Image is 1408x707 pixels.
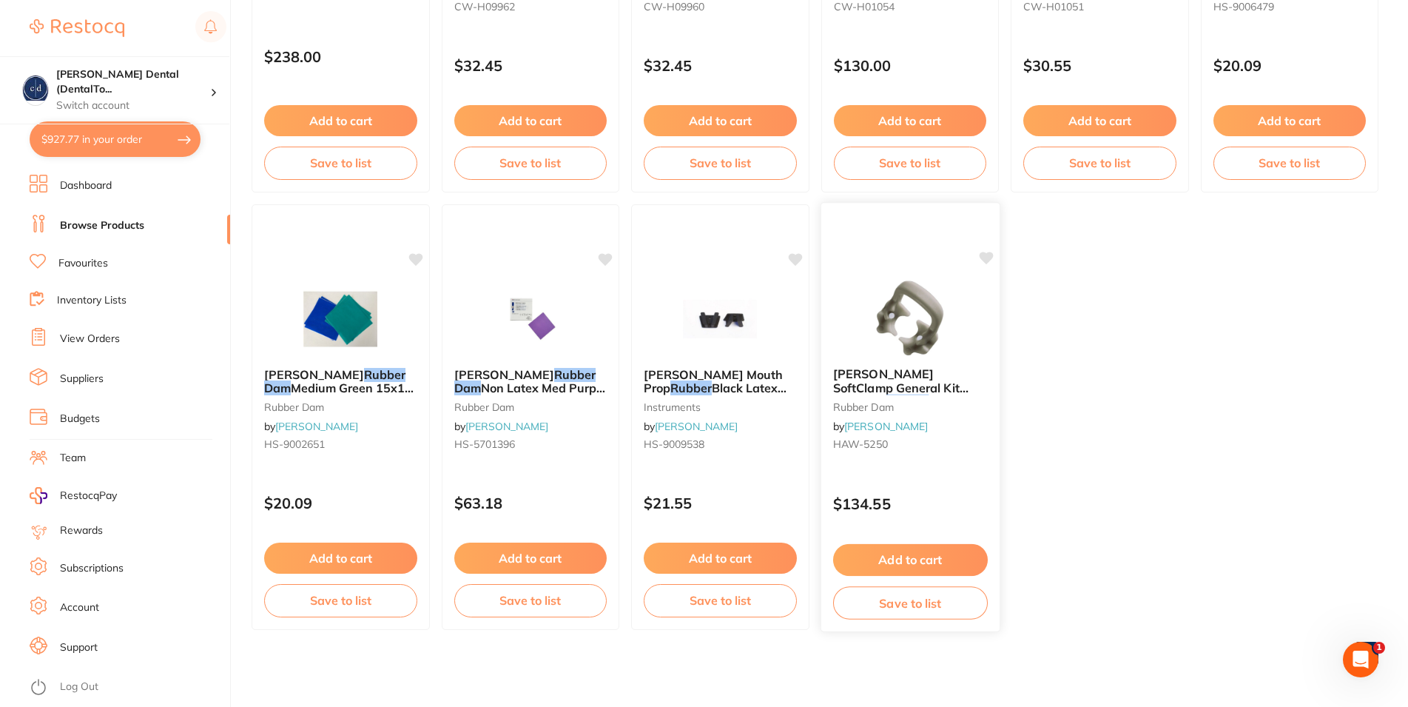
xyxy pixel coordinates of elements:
[60,451,86,466] a: Team
[644,381,786,409] span: Black Latex free Child x 2
[264,401,417,413] small: rubber dam
[60,372,104,386] a: Suppliers
[454,584,607,617] button: Save to list
[58,256,108,271] a: Favourites
[832,420,927,433] span: by
[60,600,99,615] a: Account
[1373,642,1385,654] span: 1
[364,367,405,382] em: Rubber
[832,495,987,512] p: $134.55
[1343,642,1378,677] iframe: Intercom live chat
[60,218,144,233] a: Browse Products
[454,495,607,512] p: $63.18
[60,680,98,694] a: Log Out
[30,19,124,37] img: Restocq Logo
[644,368,797,395] b: HENRY SCHEIN Mouth Prop Rubber Black Latex free Child x 2
[292,282,388,356] img: HENRY SCHEIN Rubber Dam Medium Green 15x15 cm Mint Box of 36
[454,420,548,433] span: by
[30,487,47,504] img: RestocqPay
[264,495,417,512] p: $20.09
[264,381,291,395] em: Dam
[1213,147,1367,179] button: Save to list
[60,412,100,426] a: Budgets
[264,147,417,179] button: Save to list
[264,420,358,433] span: by
[454,543,607,574] button: Add to cart
[644,57,797,74] p: $32.45
[56,98,210,113] p: Switch account
[264,543,417,574] button: Add to cart
[23,76,48,101] img: Crotty Dental (DentalTown 4)
[264,584,417,617] button: Save to list
[644,584,797,617] button: Save to list
[264,48,417,65] p: $238.00
[832,438,887,451] span: HAW-5250
[264,367,364,382] span: [PERSON_NAME]
[60,523,103,538] a: Rewards
[834,105,987,136] button: Add to cart
[60,489,117,503] span: RestocqPay
[644,401,797,413] small: instruments
[644,420,738,433] span: by
[454,381,606,409] span: Non Latex Med Purple 15x15cm Box30
[454,368,607,395] b: HENRY SCHEIN Rubber Dam Non Latex Med Purple 15x15cm Box30
[844,420,928,433] a: [PERSON_NAME]
[644,495,797,512] p: $21.55
[60,640,98,655] a: Support
[264,368,417,395] b: HENRY SCHEIN Rubber Dam Medium Green 15x15 cm Mint Box of 36
[454,367,554,382] span: [PERSON_NAME]
[264,438,325,451] span: HS-9002651
[834,57,987,74] p: $130.00
[644,367,783,395] span: [PERSON_NAME] Mouth Prop
[454,438,515,451] span: HS-5701396
[886,394,929,409] em: Clamps
[1355,639,1378,669] a: 1
[56,67,210,96] h4: Crotty Dental (DentalTown 4)
[264,105,417,136] button: Add to cart
[670,381,712,395] em: Rubber
[655,420,738,433] a: [PERSON_NAME]
[30,11,124,45] a: Restocq Logo
[1023,147,1176,179] button: Save to list
[861,281,958,355] img: HAWE SoftClamp General Kit Pack of 5 Clamps
[644,438,704,451] span: HS-9009538
[832,586,987,620] button: Save to list
[832,544,987,576] button: Add to cart
[264,381,414,409] span: Medium Green 15x15 cm Mint Box of 36
[644,147,797,179] button: Save to list
[1023,57,1176,74] p: $30.55
[482,282,579,356] img: HENRY SCHEIN Rubber Dam Non Latex Med Purple 15x15cm Box30
[644,105,797,136] button: Add to cart
[672,282,768,356] img: HENRY SCHEIN Mouth Prop Rubber Black Latex free Child x 2
[60,332,120,346] a: View Orders
[1213,57,1367,74] p: $20.09
[834,147,987,179] button: Save to list
[60,561,124,576] a: Subscriptions
[30,676,226,700] button: Log Out
[644,543,797,574] button: Add to cart
[57,293,127,308] a: Inventory Lists
[554,367,596,382] em: Rubber
[454,401,607,413] small: rubber dam
[454,381,481,395] em: Dam
[454,147,607,179] button: Save to list
[30,487,117,504] a: RestocqPay
[454,57,607,74] p: $32.45
[275,420,358,433] a: [PERSON_NAME]
[832,367,987,395] b: HAWE SoftClamp General Kit Pack of 5 Clamps
[832,366,968,409] span: [PERSON_NAME] SoftClamp General Kit Pack of 5
[60,178,112,193] a: Dashboard
[465,420,548,433] a: [PERSON_NAME]
[832,401,987,412] small: rubber dam
[30,121,201,157] button: $927.77 in your order
[1023,105,1176,136] button: Add to cart
[1213,105,1367,136] button: Add to cart
[454,105,607,136] button: Add to cart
